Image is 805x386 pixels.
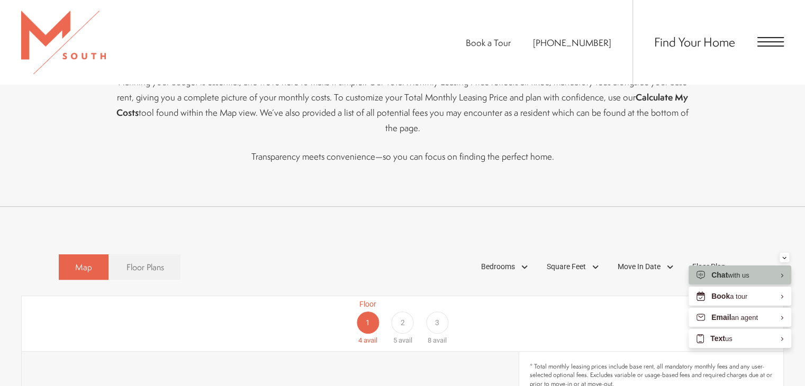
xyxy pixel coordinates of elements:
[547,261,586,272] span: Square Feet
[654,33,735,50] a: Find Your Home
[618,261,661,272] span: Move In Date
[393,336,396,344] span: 5
[420,299,454,346] a: Floor 3
[112,149,694,164] p: Transparency meets convenience—so you can focus on finding the perfect home.
[385,299,420,346] a: Floor 2
[21,11,106,74] img: MSouth
[466,36,511,49] a: Book a Tour
[692,261,726,272] span: Floor Plan
[433,336,447,344] span: avail
[398,336,412,344] span: avail
[400,317,404,328] span: 2
[116,91,688,118] strong: Calculate My Costs
[481,261,515,272] span: Bedrooms
[75,261,92,273] span: Map
[112,74,694,135] p: Planning your budget is essential, and we’re here to make it simpler. Our Total Monthly Leasing P...
[435,317,439,328] span: 3
[428,336,431,344] span: 8
[757,37,784,47] button: Open Menu
[533,36,611,49] span: [PHONE_NUMBER]
[126,261,164,273] span: Floor Plans
[533,36,611,49] a: Call Us at 813-570-8014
